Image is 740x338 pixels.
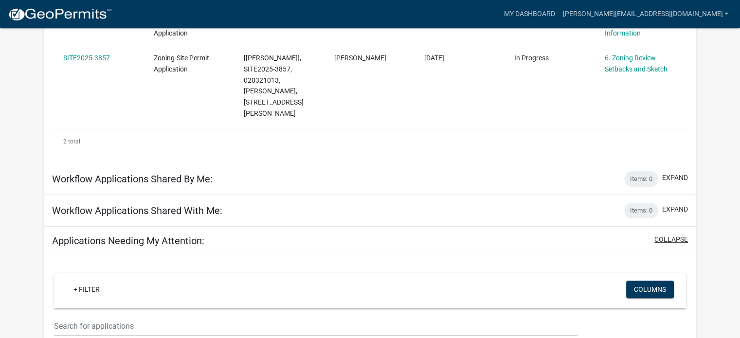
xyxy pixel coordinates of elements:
[54,316,578,336] input: Search for applications
[605,54,668,73] a: 6. Zoning Review Setbacks and Sketch
[559,5,732,23] a: [PERSON_NAME][EMAIL_ADDRESS][DOMAIN_NAME]
[424,54,444,62] span: 09/08/2025
[52,173,213,185] h5: Workflow Applications Shared By Me:
[244,54,304,117] span: [Tyler Lindsay], SITE2025-3857, 020321013, DEAN NELSON, 19266 SHERMAN SHORES RD
[654,234,688,245] button: collapse
[54,129,686,154] div: 2 total
[500,5,559,23] a: My Dashboard
[334,54,386,62] span: Dean Nelson
[624,203,658,218] div: Items: 0
[66,281,108,298] a: + Filter
[662,173,688,183] button: expand
[63,54,110,62] a: SITE2025-3857
[52,235,204,247] h5: Applications Needing My Attention:
[514,54,549,62] span: In Progress
[624,171,658,187] div: Items: 0
[626,281,674,298] button: Columns
[662,204,688,214] button: expand
[52,205,222,216] h5: Workflow Applications Shared With Me:
[154,54,209,73] span: Zoning-Site Permit Application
